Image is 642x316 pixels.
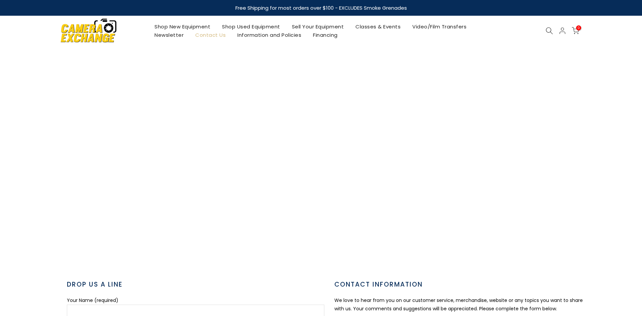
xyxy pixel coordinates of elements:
[307,31,344,39] a: Financing
[235,4,407,11] strong: Free Shipping for most orders over $100 - EXCLUDES Smoke Grenades
[334,280,592,290] h3: CONTACT INFORMATION
[149,22,216,31] a: Shop New Equipment
[190,31,232,39] a: Contact Us
[350,22,407,31] a: Classes & Events
[67,280,324,290] h3: DROP US A LINE
[334,296,592,313] p: We love to hear from you on our customer service, merchandise, website or any topics you want to ...
[232,31,307,39] a: Information and Policies
[67,297,118,304] label: Your Name (required)
[286,22,350,31] a: Sell Your Equipment
[149,31,190,39] a: Newsletter
[216,22,286,31] a: Shop Used Equipment
[572,27,579,34] a: 0
[576,25,581,30] span: 0
[407,22,472,31] a: Video/Film Transfers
